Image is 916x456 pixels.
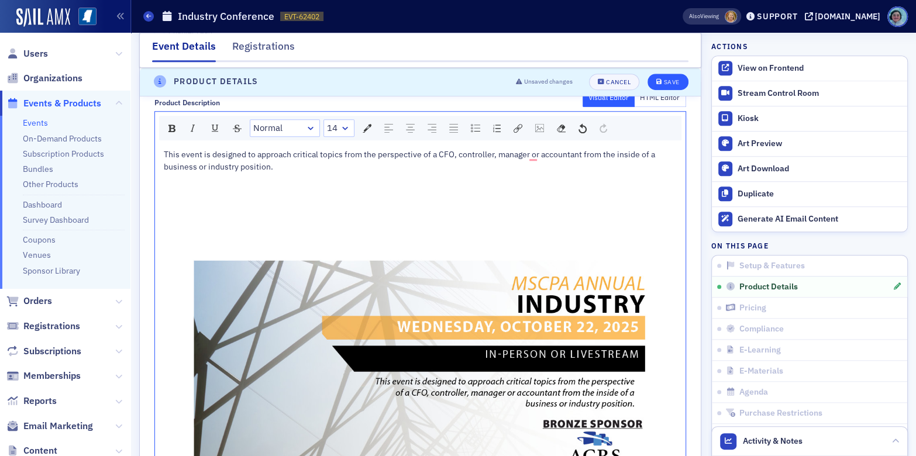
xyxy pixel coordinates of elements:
a: Events & Products [6,97,101,110]
a: Bundles [23,164,53,174]
a: Users [6,47,48,60]
span: Memberships [23,369,81,382]
span: Viewing [689,12,719,20]
div: Stream Control Room [738,88,901,99]
div: rdw-font-size-control [322,119,356,137]
a: Subscription Products [23,148,104,159]
div: Duplicate [738,189,901,199]
div: Redo [595,120,611,136]
span: Users [23,47,48,60]
button: [DOMAIN_NAME] [804,12,884,20]
div: rdw-link-control [507,119,529,137]
div: Justify [445,120,462,136]
h1: Industry Conference [178,9,274,23]
span: Agenda [739,387,768,398]
a: Dashboard [23,199,62,210]
a: Coupons [23,234,56,245]
span: Compliance [739,324,784,334]
a: Font Size [324,120,354,136]
div: Unordered [467,120,484,136]
a: Block Type [250,120,319,136]
div: Center [402,120,419,136]
span: Organizations [23,72,82,85]
span: Normal [253,122,283,135]
span: Pricing [739,303,766,313]
span: Reports [23,395,57,407]
span: Email Marketing [23,420,93,433]
div: rdw-history-control [572,119,614,137]
span: This event is designed to approach critical topics from the perspective of a CFO, controller, man... [164,149,657,172]
button: Cancel [589,74,639,90]
div: Kiosk [738,113,901,124]
button: Generate AI Email Content [712,206,907,232]
div: Cancel [606,79,631,85]
a: Events [23,118,48,128]
a: Subscriptions [6,345,81,358]
a: Sponsor Library [23,265,80,276]
div: Support [757,11,797,22]
a: Email Marketing [6,420,93,433]
div: Right [423,120,440,136]
div: rdw-textalign-control [378,119,464,137]
a: On-Demand Products [23,133,102,144]
button: Save [648,74,688,90]
div: rdw-toolbar [159,116,682,140]
h4: On this page [711,240,908,251]
span: Events & Products [23,97,101,110]
a: Other Products [23,179,78,189]
a: Stream Control Room [712,81,907,106]
a: View Homepage [70,8,97,27]
a: Venues [23,250,51,260]
div: rdw-list-control [464,119,507,137]
div: Generate AI Email Content [738,214,901,224]
div: Image [531,120,548,136]
div: Product Description [154,98,220,107]
div: Also [689,12,700,20]
a: Art Preview [712,131,907,156]
div: Left [380,120,397,136]
div: rdw-inline-control [162,119,248,137]
span: EVT-62402 [284,12,319,22]
a: Organizations [6,72,82,85]
div: View on Frontend [738,63,901,74]
div: Art Download [738,164,901,174]
div: Strikethrough [229,120,246,136]
div: rdw-block-control [248,119,322,137]
span: Registrations [23,320,80,333]
span: Subscriptions [23,345,81,358]
div: rdw-image-control [529,119,550,137]
a: Memberships [6,369,81,382]
div: Italic [184,120,202,136]
button: HTML Editor [635,87,687,107]
img: SailAMX [78,8,97,26]
div: [DOMAIN_NAME] [815,11,880,22]
a: Registrations [6,320,80,333]
span: Orders [23,295,52,308]
div: Remove [553,120,570,136]
div: Event Details [152,39,216,62]
img: SailAMX [16,8,70,27]
div: rdw-color-picker [356,119,378,137]
div: Link [509,120,526,136]
div: Art Preview [738,139,901,149]
div: Bold [164,120,180,136]
span: E-Materials [739,366,783,376]
span: E-Learning [739,345,781,355]
a: Reports [6,395,57,407]
a: View on Frontend [712,56,907,81]
span: Unsaved changes [524,77,573,87]
div: Save [663,79,679,85]
div: rdw-dropdown [323,119,354,137]
div: Ordered [489,120,505,136]
div: rdw-dropdown [250,119,320,137]
div: Registrations [232,39,295,60]
div: rdw-remove-control [550,119,572,137]
a: Art Download [712,156,907,181]
span: Activity & Notes [743,435,803,447]
span: Product Details [739,282,798,292]
span: Ellen Vaughn [725,11,737,23]
div: Underline [206,120,224,136]
a: Survey Dashboard [23,215,89,225]
span: Setup & Features [739,261,805,271]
